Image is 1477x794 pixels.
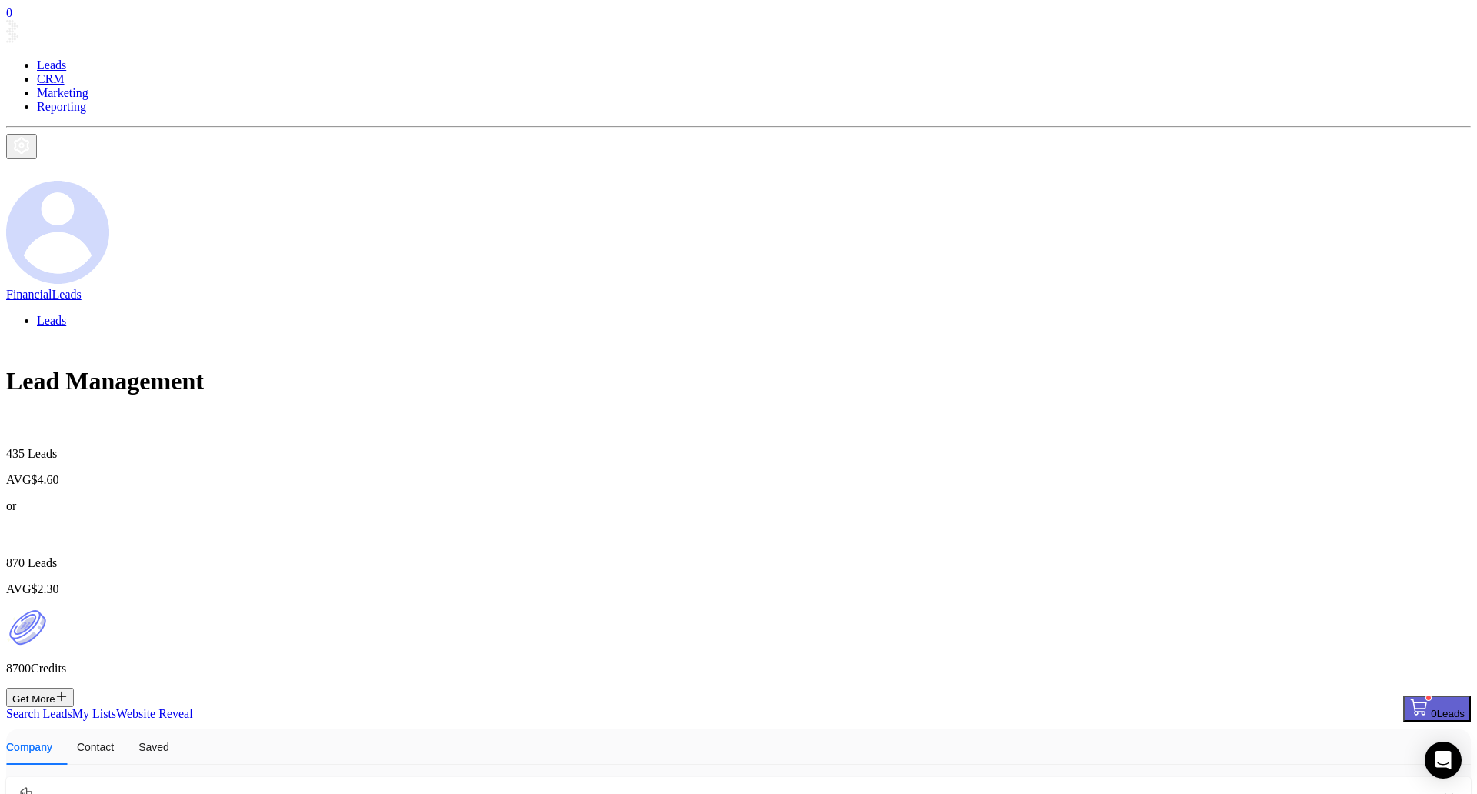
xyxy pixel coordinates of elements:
div: Saved [138,739,169,756]
a: CRM [37,72,65,85]
img: iconNotification [14,159,32,178]
div: Contact [77,739,114,756]
h1: Lead Management [6,367,1471,395]
span: $4.60 [32,473,59,486]
div: Open Intercom Messenger [1425,742,1462,779]
img: user [6,181,109,285]
a: My Lists [72,707,116,720]
span: 435 [6,447,25,460]
a: Leads [37,314,66,327]
p: Leads [6,556,1471,570]
button: Get More [6,688,74,707]
img: logo [6,20,160,43]
p: 8700 Credits [6,662,1471,676]
p: Leads [6,447,1471,461]
a: Marketing [37,86,88,99]
a: Financial [6,288,52,301]
p: or [6,499,1471,513]
div: Company [6,739,52,756]
button: 0Leads [1403,696,1471,722]
p: AVG [6,473,1471,487]
a: Website Reveal [116,707,193,720]
img: iconSetting [12,136,31,155]
a: Leads [52,288,82,301]
a: 0 [6,6,12,19]
span: $2.30 [32,582,59,595]
p: AVG [6,582,1471,596]
a: Reporting [37,100,86,113]
span: 870 [6,556,25,569]
a: Search Leads [6,707,72,720]
a: Leads [37,58,66,72]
